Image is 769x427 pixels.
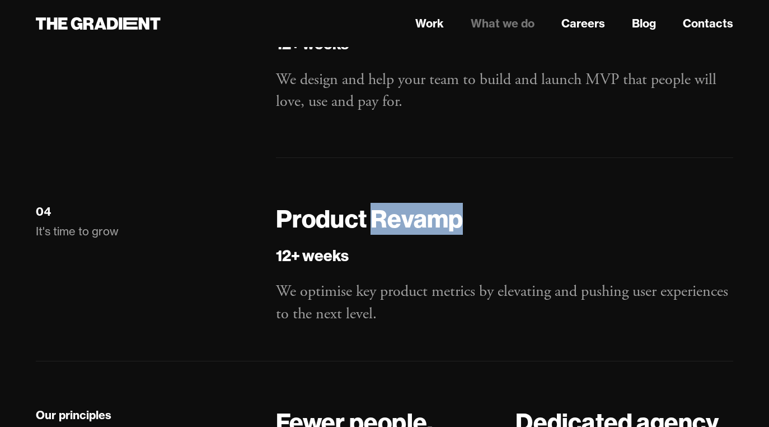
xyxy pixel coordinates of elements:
div: 04 [36,205,51,219]
a: Careers [561,15,605,32]
a: Work [415,15,444,32]
a: What we do [471,15,534,32]
p: It's time to grow [36,224,254,239]
a: Blog [632,15,656,32]
div: Our principles [36,408,111,423]
p: We optimise key product metrics by elevating and pushing user experiences to the next level. [276,281,733,324]
a: Contacts [683,15,733,32]
h5: 12+ weeks [276,244,733,267]
h4: Product Revamp [276,203,733,235]
p: We design and help your team to build and launch MVP that people will love, use and pay for. [276,69,733,113]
